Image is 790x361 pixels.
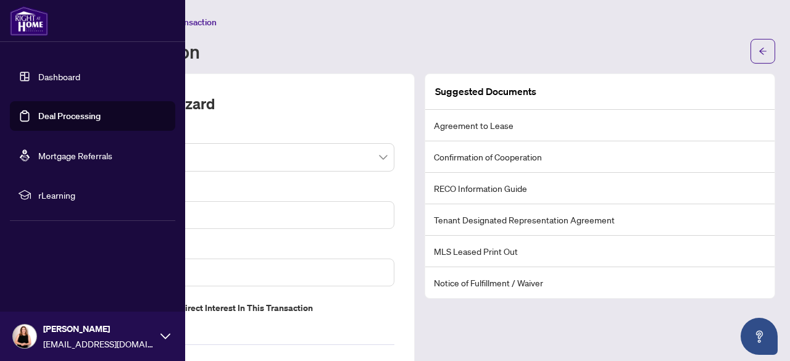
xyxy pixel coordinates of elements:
[38,110,101,122] a: Deal Processing
[759,47,767,56] span: arrow-left
[425,141,775,173] li: Confirmation of Cooperation
[425,236,775,267] li: MLS Leased Print Out
[92,146,387,169] span: Deal - Buy Side Lease
[425,267,775,298] li: Notice of Fulfillment / Waiver
[13,325,36,348] img: Profile Icon
[435,84,536,99] article: Suggested Documents
[38,188,167,202] span: rLearning
[741,318,778,355] button: Open asap
[85,186,394,200] label: MLS ID
[425,204,775,236] li: Tenant Designated Representation Agreement
[85,128,394,142] label: Transaction Type
[38,71,80,82] a: Dashboard
[85,244,394,257] label: Property Address
[154,17,217,28] span: Add Transaction
[43,337,154,351] span: [EMAIL_ADDRESS][DOMAIN_NAME]
[425,110,775,141] li: Agreement to Lease
[43,322,154,336] span: [PERSON_NAME]
[85,301,394,315] label: Do you have direct or indirect interest in this transaction
[425,173,775,204] li: RECO Information Guide
[10,6,48,36] img: logo
[38,150,112,161] a: Mortgage Referrals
